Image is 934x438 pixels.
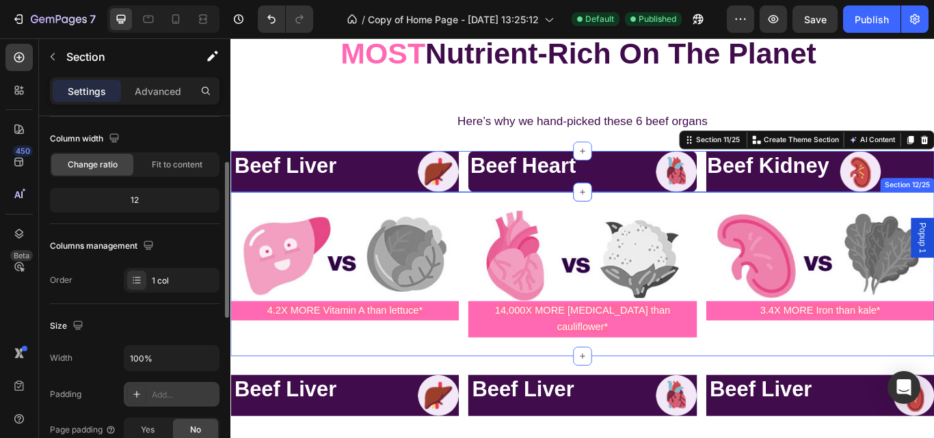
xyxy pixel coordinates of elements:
span: Fit to content [152,159,202,171]
div: Publish [855,12,889,27]
img: s2_nutrient_head_icon1.png [218,132,266,180]
div: Beta [10,250,33,261]
span: 3.4X MORE Iron than kale* [617,311,758,324]
p: 7 [90,11,96,27]
div: 12 [53,191,217,210]
span: 4.2X MORE Vitamin A than lettuce* [42,311,224,324]
button: Save [792,5,838,33]
span: Published [639,13,676,25]
p: Section [66,49,178,65]
span: Change ratio [68,159,118,171]
div: Width [50,352,72,364]
img: s2_nutrient_head_icon3.png [710,132,758,180]
div: Order [50,274,72,286]
span: Here’s why we hand-picked these 6 beef organs [265,90,557,105]
h2: Beef Heart [277,132,405,167]
div: Section 11/25 [540,113,596,125]
div: Size [50,317,86,336]
span: 14,000X MORE [MEDICAL_DATA] than cauliflower* [308,311,513,344]
button: Publish [843,5,900,33]
div: Add... [152,389,216,401]
span: Popup 1 [800,215,814,251]
p: Settings [68,84,106,98]
div: Padding [50,388,81,400]
div: 450 [13,146,33,156]
input: Auto [124,346,219,370]
span: No [190,424,201,436]
span: Yes [141,424,155,436]
span: Default [585,13,614,25]
div: Columns management [50,237,157,256]
div: Open Intercom Messenger [888,371,920,404]
img: s2_nutrient_box_img2_new_format.png [277,202,543,307]
div: 1 col [152,275,216,287]
img: s2_nutrient_box_img3.jpg [555,202,820,307]
p: Create Theme Section [622,113,709,125]
h2: Beef Liver [277,393,405,428]
div: Undo/Redo [258,5,313,33]
span: Copy of Home Page - [DATE] 13:25:12 [368,12,539,27]
span: Save [804,14,827,25]
iframe: Design area [230,38,934,438]
p: Advanced [135,84,181,98]
div: Section 12/25 [760,165,818,178]
button: AI Content [718,111,778,127]
div: Page padding [50,424,116,436]
img: s2_nutrient_head_icon2.png [496,132,544,180]
h2: Beef Kidney [555,132,699,167]
h2: Beef Liver [555,393,682,428]
span: / [362,12,365,27]
button: 7 [5,5,102,33]
div: Column width [50,130,122,148]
